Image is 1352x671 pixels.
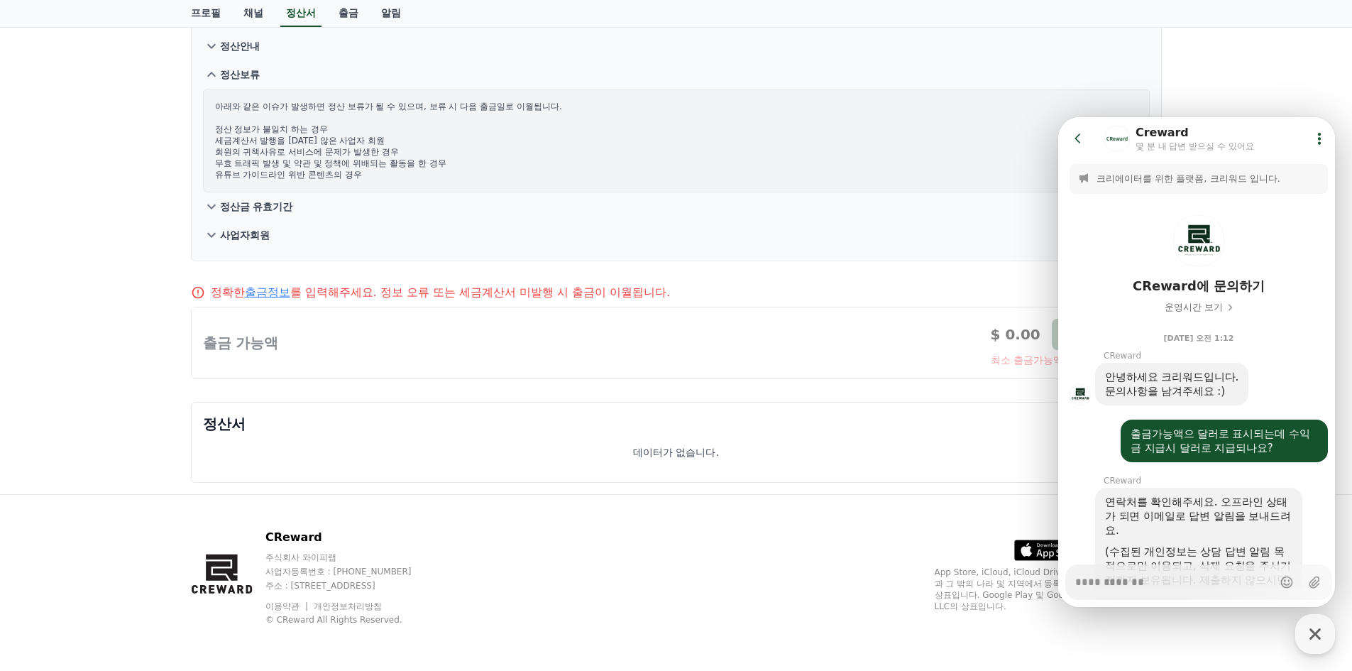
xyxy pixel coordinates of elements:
[220,39,260,53] p: 정산안내
[203,192,1150,221] button: 정산금 유효기간
[220,67,260,82] p: 정산보류
[203,414,1150,434] p: 정산서
[211,284,671,301] p: 정확한 를 입력해주세요. 정보 오류 또는 세금계산서 미발행 시 출금이 이월됩니다.
[265,580,439,591] p: 주소 : [STREET_ADDRESS]
[935,567,1162,612] p: App Store, iCloud, iCloud Drive 및 iTunes Store는 미국과 그 밖의 나라 및 지역에서 등록된 Apple Inc.의 서비스 상표입니다. Goo...
[220,200,293,214] p: 정산금 유효기간
[203,32,1150,60] button: 정산안내
[265,614,439,626] p: © CReward All Rights Reserved.
[265,601,310,611] a: 이용약관
[265,566,439,577] p: 사업자등록번호 : [PHONE_NUMBER]
[203,60,1150,89] button: 정산보류
[265,552,439,563] p: 주식회사 와이피랩
[633,445,719,459] p: 데이터가 없습니다.
[203,221,1150,249] button: 사업자회원
[215,101,1138,180] p: 아래와 같은 이슈가 발생하면 정산 보류가 될 수 있으며, 보류 시 다음 출금일로 이월됩니다. 정산 정보가 불일치 하는 경우 세금계산서 발행을 [DATE] 않은 사업자 회원 회...
[220,228,270,242] p: 사업자회원
[245,285,290,299] a: 출금정보
[314,601,382,611] a: 개인정보처리방침
[265,529,439,546] p: CReward
[1058,117,1335,607] iframe: Channel chat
